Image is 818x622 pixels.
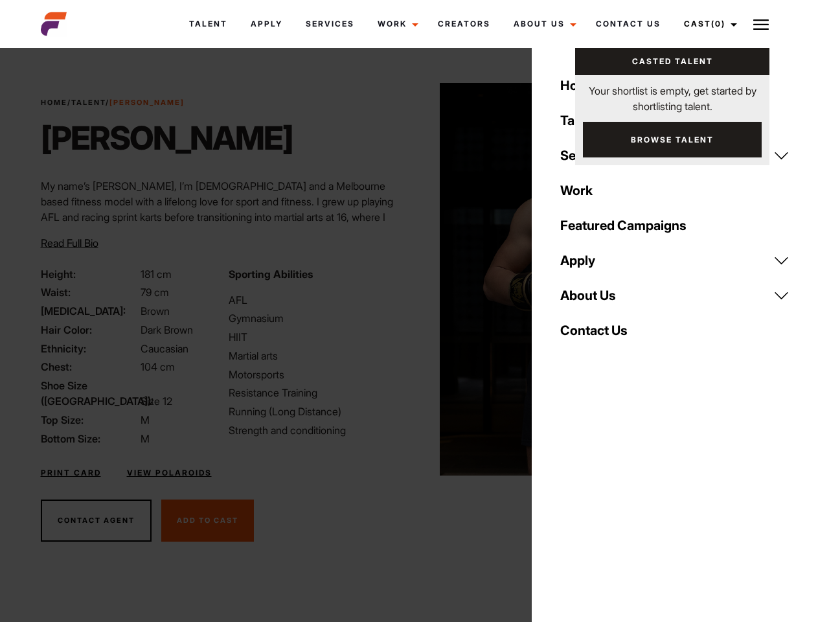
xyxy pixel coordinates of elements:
[672,6,745,41] a: Cast(0)
[584,6,672,41] a: Contact Us
[552,103,797,138] a: Talent
[552,313,797,348] a: Contact Us
[41,303,138,319] span: [MEDICAL_DATA]:
[552,208,797,243] a: Featured Campaigns
[177,516,238,525] span: Add To Cast
[141,360,175,373] span: 104 cm
[229,292,401,308] li: AFL
[141,432,150,445] span: M
[41,500,152,542] button: Contact Agent
[41,236,98,249] span: Read Full Bio
[41,97,185,108] span: / /
[552,138,797,173] a: Services
[41,412,138,428] span: Top Size:
[41,266,138,282] span: Height:
[229,268,313,281] strong: Sporting Abilities
[127,467,212,479] a: View Polaroids
[366,6,426,41] a: Work
[41,322,138,338] span: Hair Color:
[41,11,67,37] img: cropped-aefm-brand-fav-22-square.png
[753,17,769,32] img: Burger icon
[552,68,797,103] a: Home
[229,367,401,382] li: Motorsports
[229,310,401,326] li: Gymnasium
[141,305,170,317] span: Brown
[229,385,401,400] li: Resistance Training
[41,467,101,479] a: Print Card
[583,122,762,157] a: Browse Talent
[502,6,584,41] a: About Us
[41,119,293,157] h1: [PERSON_NAME]
[552,173,797,208] a: Work
[141,342,188,355] span: Caucasian
[41,341,138,356] span: Ethnicity:
[141,413,150,426] span: M
[71,98,106,107] a: Talent
[229,422,401,438] li: Strength and conditioning
[141,323,193,336] span: Dark Brown
[41,431,138,446] span: Bottom Size:
[141,395,172,408] span: Size 12
[41,378,138,409] span: Shoe Size ([GEOGRAPHIC_DATA]):
[161,500,254,542] button: Add To Cast
[41,235,98,251] button: Read Full Bio
[711,19,725,29] span: (0)
[239,6,294,41] a: Apply
[552,278,797,313] a: About Us
[41,178,402,318] p: My name’s [PERSON_NAME], I’m [DEMOGRAPHIC_DATA] and a Melbourne based fitness model with a lifelo...
[177,6,239,41] a: Talent
[41,98,67,107] a: Home
[41,359,138,374] span: Chest:
[229,404,401,419] li: Running (Long Distance)
[229,348,401,363] li: Martial arts
[294,6,366,41] a: Services
[109,98,185,107] strong: [PERSON_NAME]
[426,6,502,41] a: Creators
[41,284,138,300] span: Waist:
[229,329,401,345] li: HIIT
[575,48,769,75] a: Casted Talent
[575,75,769,114] p: Your shortlist is empty, get started by shortlisting talent.
[141,268,172,281] span: 181 cm
[141,286,169,299] span: 79 cm
[552,243,797,278] a: Apply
